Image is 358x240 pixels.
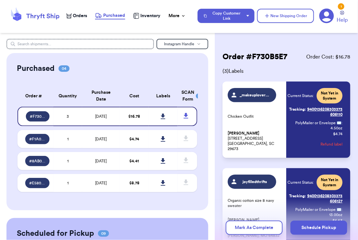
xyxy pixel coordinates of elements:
[66,13,87,19] a: Orders
[29,180,46,186] span: # E5800065
[306,53,350,61] span: Order Cost: $ 16.78
[320,177,339,188] span: Not Yet in System
[337,11,348,24] a: Help
[228,114,282,119] p: Chicken Outfit
[95,159,107,163] span: [DATE]
[82,85,120,107] th: Purchase Date
[95,137,107,141] span: [DATE]
[73,13,87,19] span: Orders
[17,63,55,74] h2: Purchased
[222,67,350,75] span: ( 3 ) Labels
[331,125,342,131] span: 4.50 oz
[67,137,69,141] span: 1
[17,85,53,107] th: Order #
[320,91,339,101] span: Not Yet in System
[240,179,270,184] span: joyfilledthrifts
[319,8,334,23] a: 1
[342,207,342,212] span: :
[140,13,160,19] span: Inventory
[164,42,194,46] span: Instagram Handle
[198,9,255,23] button: Copy Customer Link
[257,9,314,23] button: New Shipping Order
[228,198,282,208] p: Organic cotton size 8 navy sweater
[168,13,186,19] div: More
[290,221,347,235] button: Schedule Pickup
[17,228,94,239] h2: Scheduled for Pickup
[129,181,139,185] span: $ 8.78
[288,191,342,206] a: Tracking:9400136208303373606127
[288,104,342,120] a: Tracking:9400136208303373606110
[29,136,46,142] span: # F1A05A9C
[338,3,344,10] div: 1
[67,115,69,118] span: 3
[240,93,270,98] span: _makeuploverkelly_
[157,39,208,49] button: Instagram Handle
[337,16,348,24] span: Help
[295,208,342,212] span: PolyMailer or Envelope ✉️
[98,230,109,237] span: 09
[333,131,342,136] p: $ 4.74
[226,221,283,235] button: Mark As Complete
[228,131,259,136] span: [PERSON_NAME]
[181,89,190,103] div: SCAN Form
[6,39,154,49] input: Search shipments...
[129,115,140,118] span: $ 16.78
[329,212,342,217] span: 13.00 oz
[59,65,70,72] span: 04
[30,114,46,119] span: # F730B5E7
[320,137,342,151] button: Refund label
[95,12,125,19] a: Purchased
[295,121,342,125] span: PolyMailer or Envelope ✉️
[130,159,139,163] span: $ 4.41
[29,158,46,164] span: # 8AB0580B
[120,85,149,107] th: Cost
[342,120,342,125] span: :
[222,52,287,62] h2: Order # F730B5E7
[149,85,178,107] th: Labels
[130,137,139,141] span: $ 4.74
[103,12,125,19] span: Purchased
[288,93,314,98] span: Current Status:
[67,181,69,185] span: 1
[67,159,69,163] span: 1
[95,181,107,185] span: [DATE]
[133,13,160,19] a: Inventory
[289,107,306,112] span: Tracking:
[289,193,306,199] span: Tracking:
[95,115,107,118] span: [DATE]
[53,85,82,107] th: Quantity
[228,131,282,151] p: [STREET_ADDRESS] [GEOGRAPHIC_DATA], SC 29673
[288,180,314,185] span: Current Status:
